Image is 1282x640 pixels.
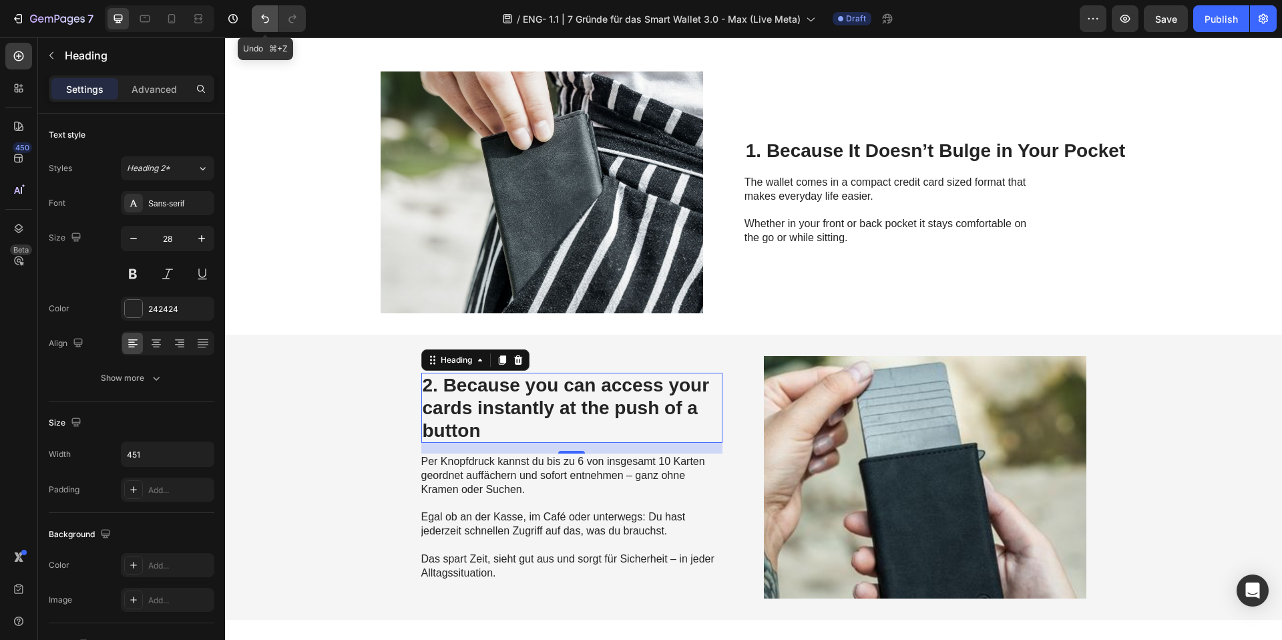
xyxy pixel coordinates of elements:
[846,13,866,25] span: Draft
[49,129,85,141] div: Text style
[148,198,211,210] div: Sans-serif
[122,442,214,466] input: Auto
[49,303,69,315] div: Color
[49,526,114,544] div: Background
[1144,5,1188,32] button: Save
[148,484,211,496] div: Add...
[49,335,86,353] div: Align
[49,366,214,390] button: Show more
[198,337,485,403] strong: 2. Because you can access your cards instantly at the push of a button
[1205,12,1238,26] div: Publish
[13,142,32,153] div: 450
[66,82,103,96] p: Settings
[49,484,79,496] div: Padding
[196,335,497,406] h2: Rich Text Editor. Editing area: main
[148,303,211,315] div: 242424
[213,317,250,329] div: Heading
[87,11,93,27] p: 7
[196,418,480,458] span: Per Knopfdruck kannst du bis zu 6 von insgesamt 10 Karten geordnet auffächern und sofort entnehme...
[127,162,170,174] span: Heading 2*
[49,162,72,174] div: Styles
[65,47,209,63] p: Heading
[539,319,861,561] img: gempages_516569286068667560-21c55894-2043-4c5c-9513-b7cb7e819ff5.jpg
[148,595,211,607] div: Add...
[1237,575,1269,607] div: Open Intercom Messenger
[519,137,821,209] div: Rich Text Editor. Editing area: main
[10,245,32,255] div: Beta
[148,560,211,572] div: Add...
[519,101,901,126] h2: Rich Text Editor. Editing area: main
[49,448,71,460] div: Width
[121,156,214,180] button: Heading 2*
[49,414,84,432] div: Size
[521,102,900,125] p: 1. Because It Doesn’t Bulge in Your Pocket
[523,12,801,26] span: ENG- 1.1 | 7 Gründe für das Smart Wallet 3.0 - Max (Live Meta)
[196,516,489,541] span: Das spart Zeit, sieht gut aus und sorgt für Sicherheit – in jeder Alltagssituation.
[1193,5,1249,32] button: Publish
[196,474,461,499] span: Egal ob an der Kasse, im Café oder unterwegs: Du hast jederzeit schnellen Zugriff auf das, was du...
[517,12,520,26] span: /
[5,5,99,32] button: 7
[101,371,163,385] div: Show more
[519,138,819,208] p: The wallet comes in a compact credit card sized format that makes everyday life easier. Whether i...
[49,197,65,209] div: Font
[252,5,306,32] div: Undo/Redo
[49,229,84,247] div: Size
[49,559,69,571] div: Color
[225,37,1282,640] iframe: Design area
[132,82,177,96] p: Advanced
[1155,13,1177,25] span: Save
[49,594,72,606] div: Image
